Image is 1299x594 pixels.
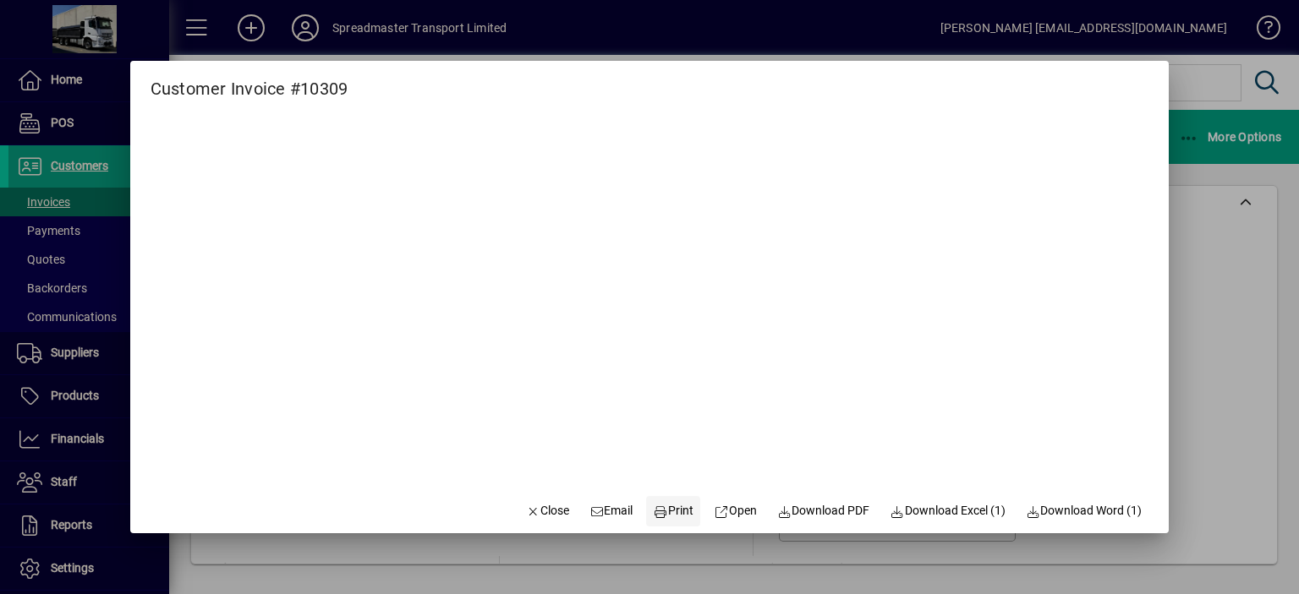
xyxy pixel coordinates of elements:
[883,496,1012,526] button: Download Excel (1)
[525,502,569,520] span: Close
[646,496,700,526] button: Print
[890,502,1006,520] span: Download Excel (1)
[777,502,870,520] span: Download PDF
[714,502,757,520] span: Open
[1019,496,1149,526] button: Download Word (1)
[518,496,576,526] button: Close
[583,496,640,526] button: Email
[130,61,369,102] h2: Customer Invoice #10309
[770,496,877,526] a: Download PDF
[707,496,764,526] a: Open
[589,502,633,520] span: Email
[654,502,694,520] span: Print
[1026,502,1143,520] span: Download Word (1)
